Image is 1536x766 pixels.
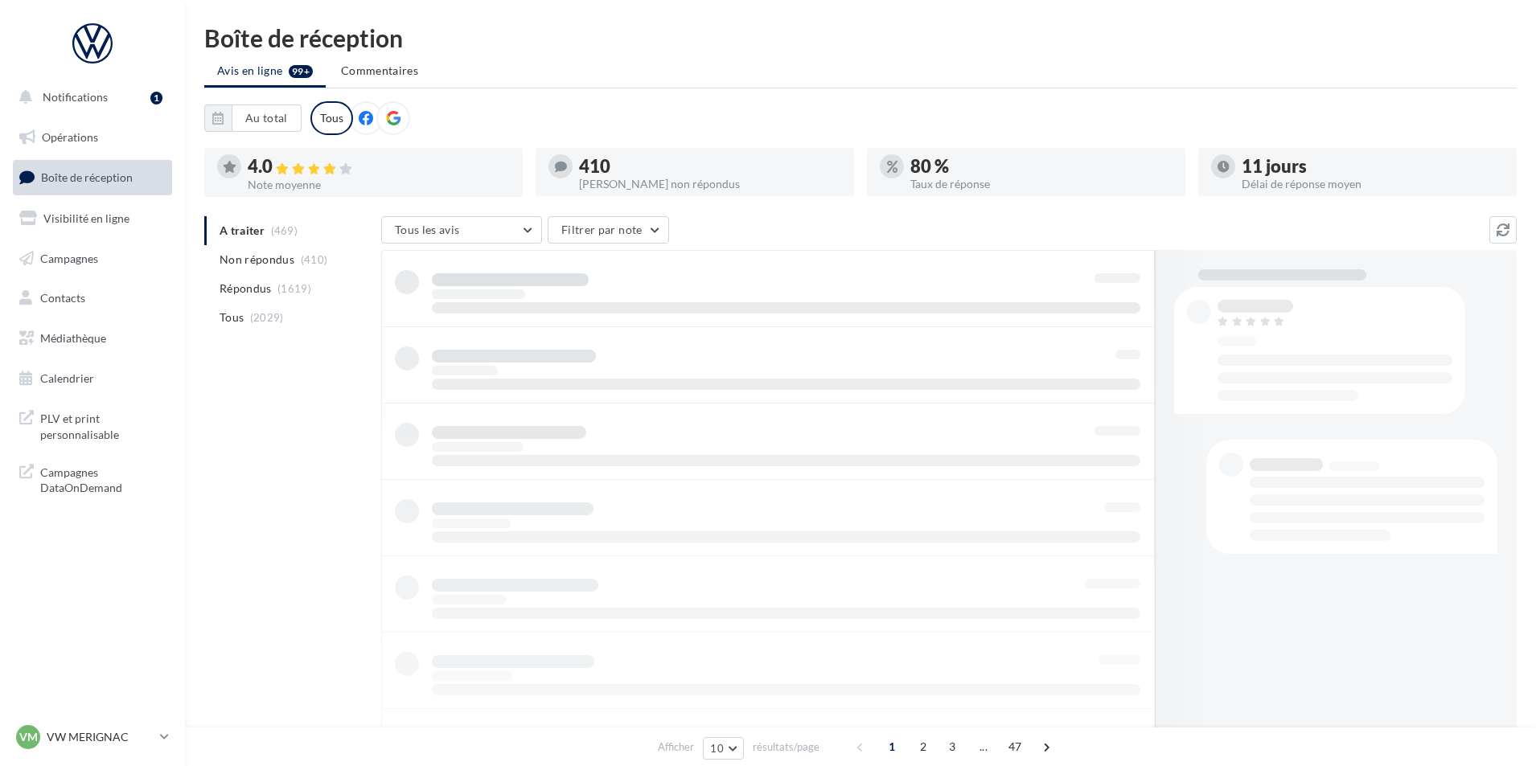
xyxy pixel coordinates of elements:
[150,92,162,104] div: 1
[250,311,284,324] span: (2029)
[579,178,841,190] div: [PERSON_NAME] non répondus
[301,253,328,266] span: (410)
[232,104,302,132] button: Au total
[41,170,133,184] span: Boîte de réception
[10,322,175,355] a: Médiathèque
[40,461,166,496] span: Campagnes DataOnDemand
[381,216,542,244] button: Tous les avis
[277,282,311,295] span: (1619)
[971,734,996,760] span: ...
[341,63,418,77] span: Commentaires
[10,80,169,114] button: Notifications 1
[10,362,175,395] a: Calendrier
[10,401,175,449] a: PLV et print personnalisable
[939,734,965,760] span: 3
[1242,178,1504,190] div: Délai de réponse moyen
[43,90,108,104] span: Notifications
[40,371,94,385] span: Calendrier
[220,252,294,268] span: Non répondus
[204,104,302,132] button: Au total
[910,158,1173,175] div: 80 %
[10,455,175,502] a: Campagnes DataOnDemand
[47,729,154,745] p: VW MERIGNAC
[395,223,460,236] span: Tous les avis
[43,211,129,225] span: Visibilité en ligne
[703,737,744,760] button: 10
[248,179,510,190] div: Note moyenne
[40,291,85,305] span: Contacts
[220,309,244,326] span: Tous
[910,734,936,760] span: 2
[1242,158,1504,175] div: 11 jours
[40,251,98,264] span: Campagnes
[40,408,166,442] span: PLV et print personnalisable
[10,242,175,276] a: Campagnes
[10,281,175,315] a: Contacts
[40,331,106,345] span: Médiathèque
[248,158,510,176] div: 4.0
[910,178,1173,190] div: Taux de réponse
[579,158,841,175] div: 410
[753,739,819,755] span: résultats/page
[42,130,98,144] span: Opérations
[204,26,1517,50] div: Boîte de réception
[710,742,724,755] span: 10
[10,160,175,195] a: Boîte de réception
[13,722,172,752] a: VM VW MERIGNAC
[658,739,694,755] span: Afficher
[19,729,38,745] span: VM
[310,101,353,135] div: Tous
[1002,734,1029,760] span: 47
[10,202,175,236] a: Visibilité en ligne
[220,281,272,297] span: Répondus
[10,121,175,154] a: Opérations
[548,216,669,244] button: Filtrer par note
[879,734,905,760] span: 1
